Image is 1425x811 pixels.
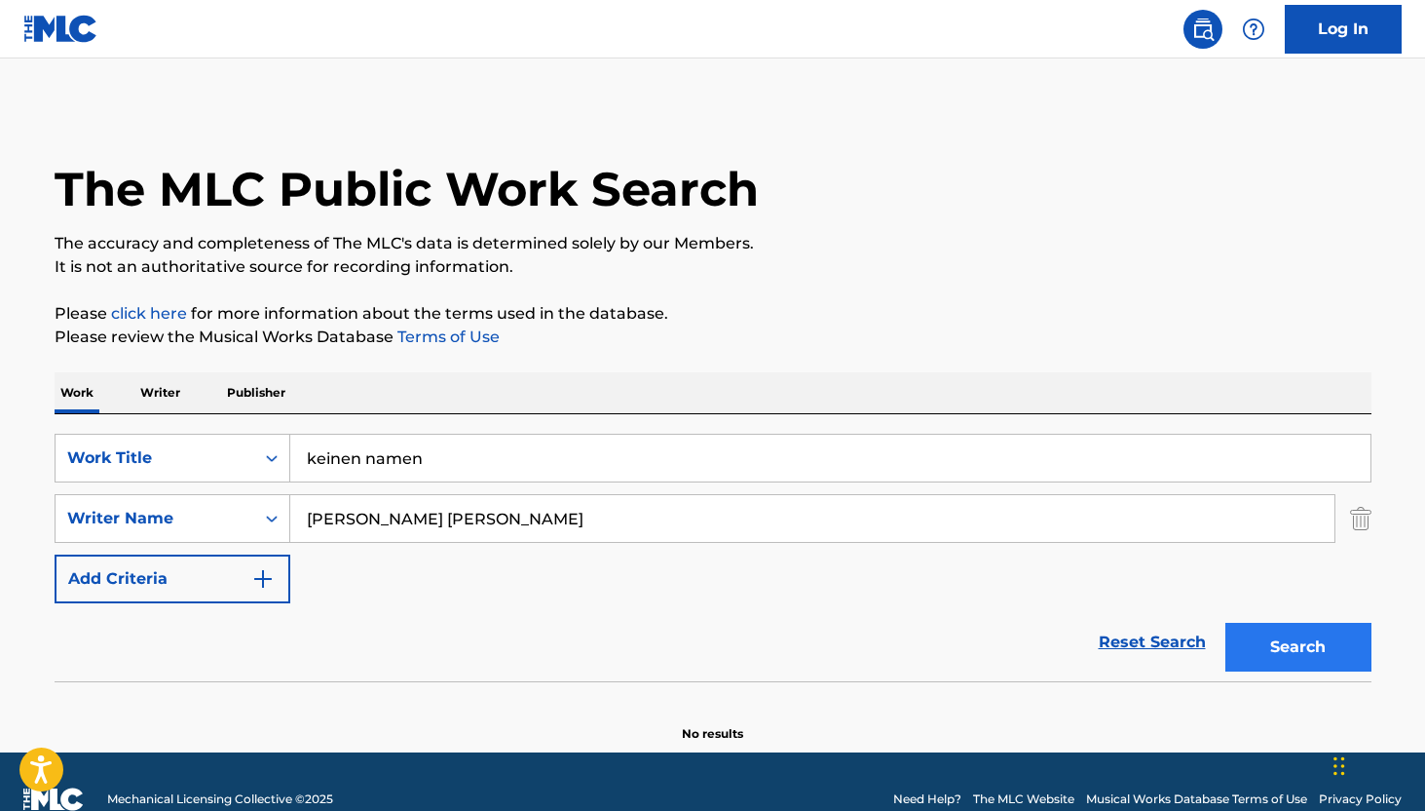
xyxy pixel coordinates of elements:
[107,791,333,808] span: Mechanical Licensing Collective © 2025
[111,304,187,323] a: click here
[221,372,291,413] p: Publisher
[1319,791,1402,808] a: Privacy Policy
[1242,18,1265,41] img: help
[55,326,1371,349] p: Please review the Musical Works Database
[55,372,99,413] p: Work
[67,446,243,470] div: Work Title
[55,255,1371,279] p: It is not an authoritative source for recording information.
[55,232,1371,255] p: The accuracy and completeness of The MLC's data is determined solely by our Members.
[251,567,275,591] img: 9d2ae6d4665cec9f34b9.svg
[23,15,98,43] img: MLC Logo
[1333,737,1345,795] div: Drag
[973,791,1074,808] a: The MLC Website
[67,507,243,530] div: Writer Name
[1089,621,1216,664] a: Reset Search
[1350,494,1371,543] img: Delete Criterion
[394,328,500,346] a: Terms of Use
[1328,717,1425,811] iframe: Chat Widget
[55,160,759,218] h1: The MLC Public Work Search
[1225,623,1371,672] button: Search
[55,302,1371,326] p: Please for more information about the terms used in the database.
[893,791,961,808] a: Need Help?
[134,372,186,413] p: Writer
[682,702,743,743] p: No results
[1191,18,1215,41] img: search
[1183,10,1222,49] a: Public Search
[55,434,1371,681] form: Search Form
[23,788,84,811] img: logo
[1086,791,1307,808] a: Musical Works Database Terms of Use
[55,555,290,603] button: Add Criteria
[1285,5,1402,54] a: Log In
[1234,10,1273,49] div: Help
